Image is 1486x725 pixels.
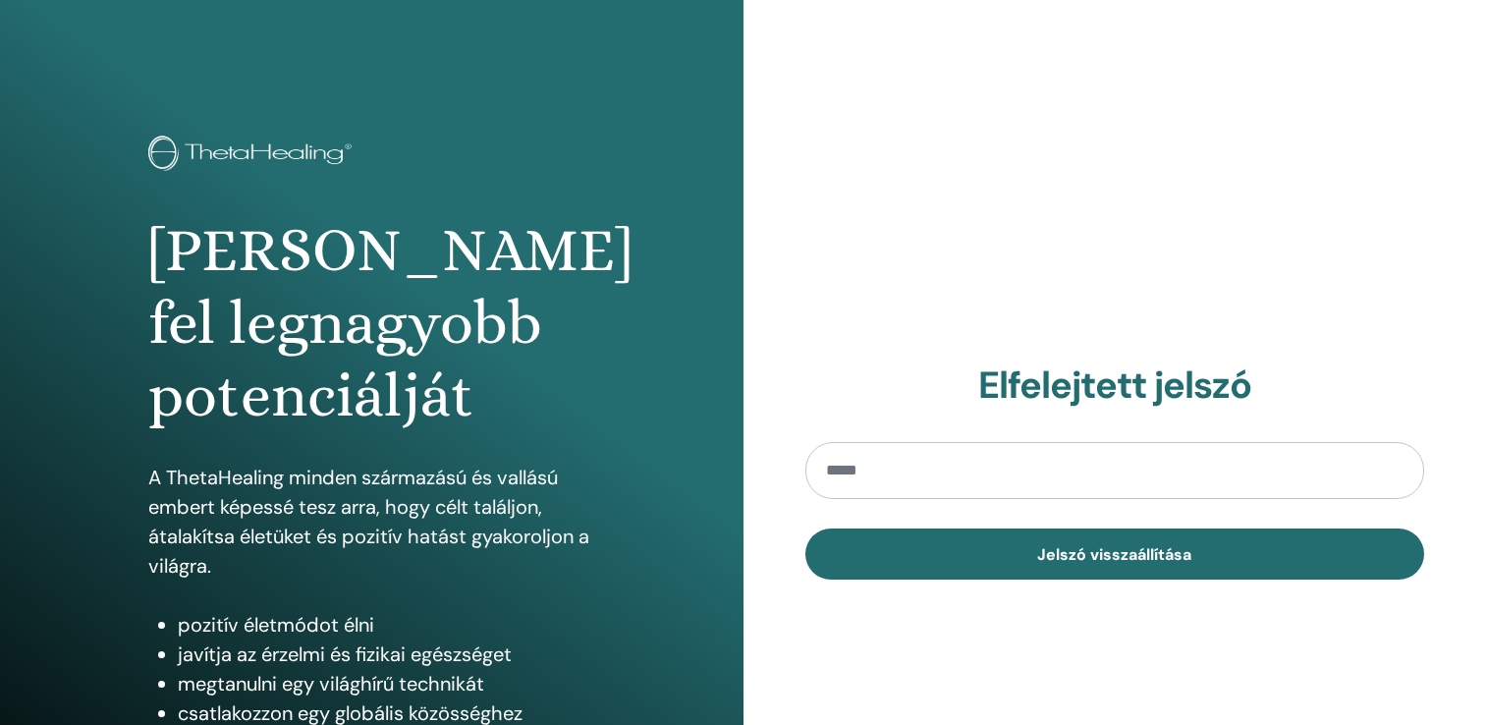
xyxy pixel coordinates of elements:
[805,363,1425,409] h2: Elfelejtett jelszó
[178,669,594,698] li: megtanulni egy világhírű technikát
[805,529,1425,580] button: Jelszó visszaállítása
[148,463,594,581] p: A ThetaHealing minden származású és vallású embert képessé tesz arra, hogy célt találjon, átalakí...
[1037,544,1191,565] span: Jelszó visszaállítása
[148,214,594,433] h1: [PERSON_NAME] fel legnagyobb potenciálját
[178,610,594,640] li: pozitív életmódot élni
[178,640,594,669] li: javítja az érzelmi és fizikai egészséget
